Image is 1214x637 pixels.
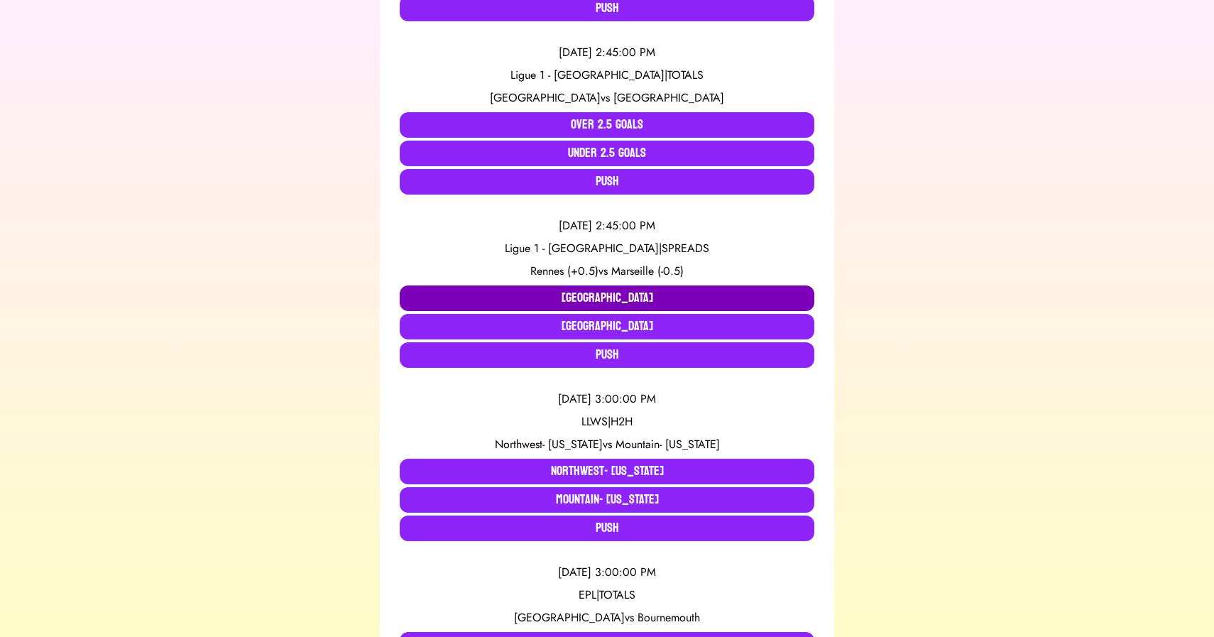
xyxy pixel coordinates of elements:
span: Bournemouth [638,609,700,626]
span: Mountain- [US_STATE] [616,436,720,452]
div: [DATE] 3:00:00 PM [400,564,814,581]
div: Ligue 1 - [GEOGRAPHIC_DATA] | SPREADS [400,240,814,257]
button: Over 2.5 Goals [400,112,814,138]
span: Marseille (-0.5) [611,263,684,279]
div: vs [400,89,814,107]
div: Ligue 1 - [GEOGRAPHIC_DATA] | TOTALS [400,67,814,84]
button: [GEOGRAPHIC_DATA] [400,314,814,339]
div: [DATE] 2:45:00 PM [400,44,814,61]
div: [DATE] 2:45:00 PM [400,217,814,234]
span: Rennes (+0.5) [530,263,598,279]
button: Under 2.5 Goals [400,141,814,166]
button: Mountain- [US_STATE] [400,487,814,513]
button: Push [400,342,814,368]
div: vs [400,436,814,453]
span: [GEOGRAPHIC_DATA] [613,89,724,106]
button: [GEOGRAPHIC_DATA] [400,285,814,311]
div: EPL | TOTALS [400,587,814,604]
div: LLWS | H2H [400,413,814,430]
div: vs [400,263,814,280]
button: Northwest- [US_STATE] [400,459,814,484]
div: [DATE] 3:00:00 PM [400,391,814,408]
span: [GEOGRAPHIC_DATA] [514,609,625,626]
button: Push [400,169,814,195]
button: Push [400,516,814,541]
div: vs [400,609,814,626]
span: Northwest- [US_STATE] [495,436,603,452]
span: [GEOGRAPHIC_DATA] [490,89,601,106]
